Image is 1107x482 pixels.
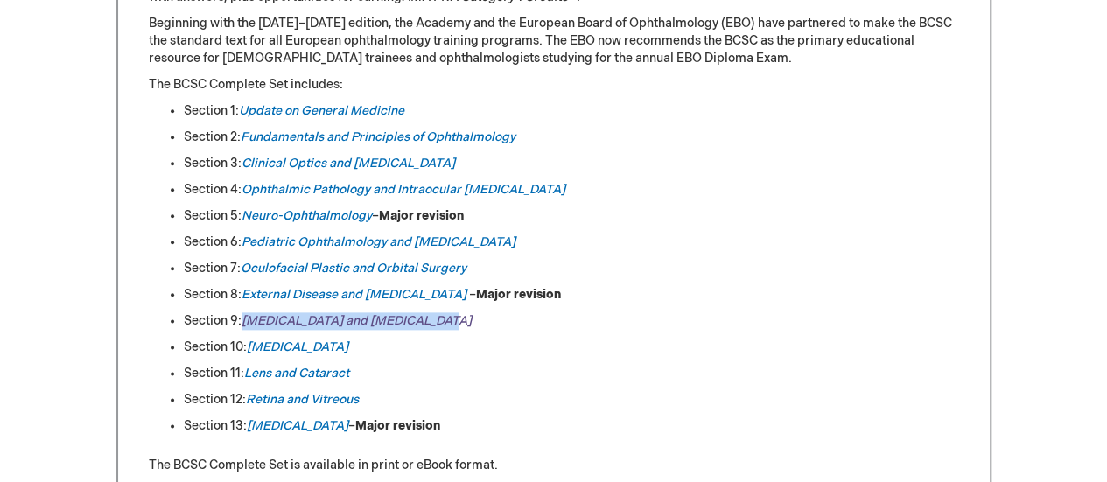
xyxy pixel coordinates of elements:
li: Section 1: [184,102,959,120]
li: Section 10: [184,339,959,356]
a: Fundamentals and Principles of Ophthalmology [241,129,515,144]
a: [MEDICAL_DATA] and [MEDICAL_DATA] [242,313,472,328]
a: Oculofacial Plastic and Orbital Surgery [241,261,466,276]
a: Clinical Optics and [MEDICAL_DATA] [242,156,455,171]
li: Section 2: [184,129,959,146]
a: Ophthalmic Pathology and Intraocular [MEDICAL_DATA] [242,182,565,197]
p: The BCSC Complete Set includes: [149,76,959,94]
a: Lens and Cataract [244,366,349,381]
li: Section 9: [184,312,959,330]
strong: Major revision [379,208,464,223]
li: Section 12: [184,391,959,409]
a: Update on General Medicine [239,103,404,118]
li: Section 13: – [184,417,959,435]
a: Retina and Vitreous [246,392,359,407]
li: Section 4: [184,181,959,199]
p: Beginning with the [DATE]–[DATE] edition, the Academy and the European Board of Ophthalmology (EB... [149,15,959,67]
li: Section 3: [184,155,959,172]
li: Section 8: – [184,286,959,304]
a: Pediatric Ophthalmology and [MEDICAL_DATA] [242,234,515,249]
strong: Major revision [355,418,440,433]
li: Section 6: [184,234,959,251]
li: Section 5: – [184,207,959,225]
a: Neuro-Ophthalmology [242,208,372,223]
a: External Disease and [MEDICAL_DATA] [242,287,466,302]
p: The BCSC Complete Set is available in print or eBook format. [149,457,959,474]
li: Section 7: [184,260,959,277]
li: Section 11: [184,365,959,382]
a: [MEDICAL_DATA] [247,418,348,433]
strong: Major revision [476,287,561,302]
a: [MEDICAL_DATA] [247,339,348,354]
